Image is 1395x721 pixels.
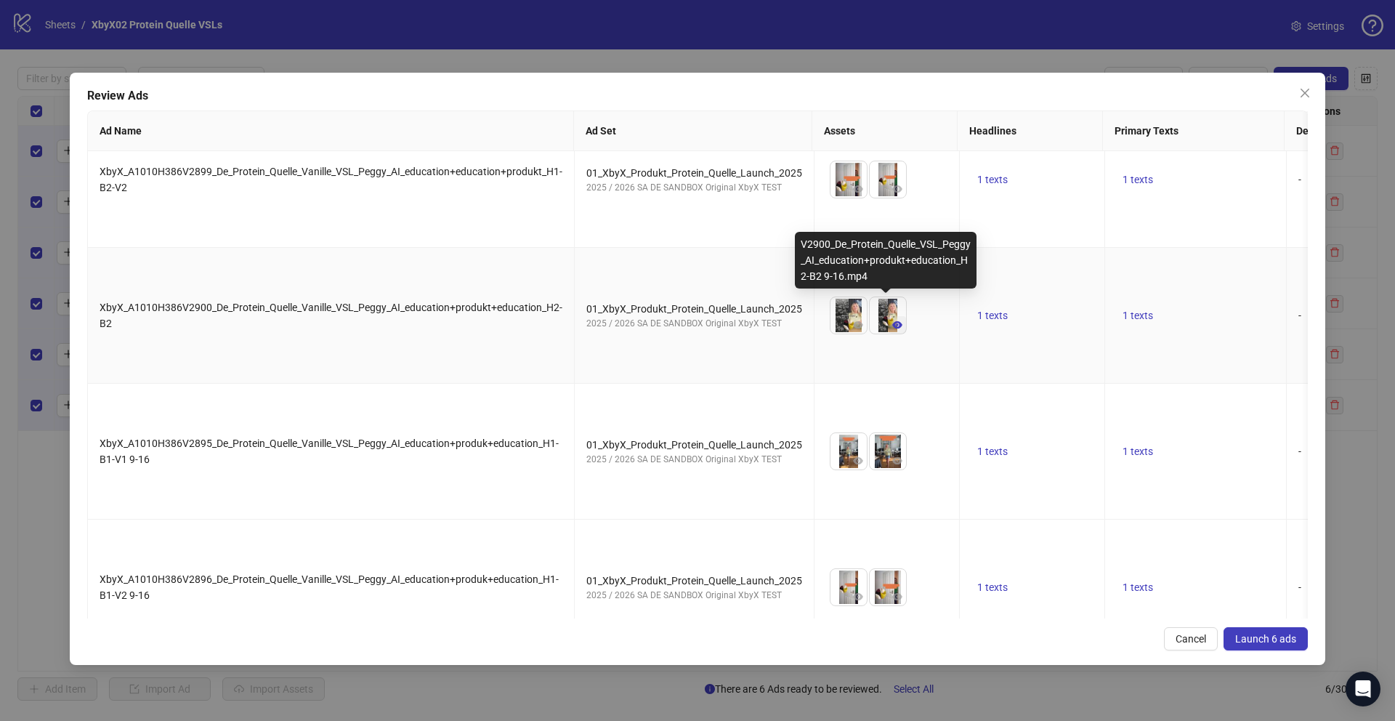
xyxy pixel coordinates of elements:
span: eye [853,184,863,194]
span: XbyX_A1010H386V2900_De_Protein_Quelle_Vanille_VSL_Peggy_AI_education+produkt+education_H2-B2 [100,302,562,329]
button: 1 texts [971,579,1014,596]
button: Preview [889,180,906,198]
span: - [1298,310,1301,321]
span: 1 texts [977,174,1008,185]
div: 01_XbyX_Produkt_Protein_Quelle_Launch_2025 [586,301,802,317]
div: 2025 / 2026 SA DE SANDBOX Original XbyX TEST [586,589,802,603]
img: Asset 2 [870,433,906,470]
button: Close [1293,81,1317,105]
button: 1 texts [1117,579,1159,596]
span: eye [853,320,863,330]
button: Preview [889,588,906,605]
span: 1 texts [1123,310,1153,321]
span: - [1298,581,1301,593]
div: V2900_De_Protein_Quelle_VSL_Peggy_AI_education+produkt+education_H2-B2 9-16.mp4 [795,232,976,289]
span: 1 texts [1123,446,1153,457]
th: Ad Name [88,111,574,151]
button: Preview [889,452,906,470]
span: eye [892,184,902,194]
button: 1 texts [1117,443,1159,460]
button: Preview [849,316,867,334]
div: 2025 / 2026 SA DE SANDBOX Original XbyX TEST [586,317,802,331]
span: 1 texts [1123,581,1153,593]
span: - [1298,174,1301,185]
span: eye [853,592,863,602]
span: Cancel [1176,633,1206,645]
span: - [1298,446,1301,457]
span: XbyX_A1010H386V2899_De_Protein_Quelle_Vanille_VSL_Peggy_AI_education+education+produkt_H1-B2-V2 [100,166,562,193]
div: 01_XbyX_Produkt_Protein_Quelle_Launch_2025 [586,165,802,181]
div: 01_XbyX_Produkt_Protein_Quelle_Launch_2025 [586,573,802,589]
img: Asset 1 [830,297,867,334]
span: eye [892,592,902,602]
button: Cancel [1164,627,1218,650]
img: Asset 2 [870,297,906,334]
button: Preview [849,452,867,470]
span: 1 texts [977,581,1008,593]
button: 1 texts [971,307,1014,324]
div: Open Intercom Messenger [1346,672,1380,706]
img: Asset 1 [830,161,867,198]
span: 1 texts [1123,174,1153,185]
img: Asset 1 [830,569,867,605]
span: close [1299,87,1311,99]
button: 1 texts [971,443,1014,460]
span: Launch 6 ads [1235,633,1296,645]
span: eye [853,456,863,466]
button: Preview [849,588,867,605]
span: eye [892,456,902,466]
span: XbyX_A1010H386V2896_De_Protein_Quelle_Vanille_VSL_Peggy_AI_education+produk+education_H1-B1-V2 9-16 [100,573,559,601]
img: Asset 2 [870,569,906,605]
th: Assets [812,111,958,151]
button: 1 texts [1117,171,1159,188]
th: Headlines [958,111,1103,151]
span: 1 texts [977,446,1008,457]
div: 2025 / 2026 SA DE SANDBOX Original XbyX TEST [586,181,802,195]
img: Asset 1 [830,433,867,470]
button: 1 texts [971,171,1014,188]
div: 01_XbyX_Produkt_Protein_Quelle_Launch_2025 [586,437,802,453]
div: 2025 / 2026 SA DE SANDBOX Original XbyX TEST [586,453,802,467]
th: Primary Texts [1103,111,1285,151]
button: Preview [849,180,867,198]
img: Asset 2 [870,161,906,198]
button: 1 texts [1117,307,1159,324]
span: XbyX_A1010H386V2895_De_Protein_Quelle_Vanille_VSL_Peggy_AI_education+produk+education_H1-B1-V1 9-16 [100,438,559,465]
button: Preview [889,316,906,334]
button: Launch 6 ads [1224,627,1308,650]
span: eye [892,320,902,330]
span: 1 texts [977,310,1008,321]
th: Ad Set [574,111,812,151]
div: Review Ads [87,87,1308,105]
